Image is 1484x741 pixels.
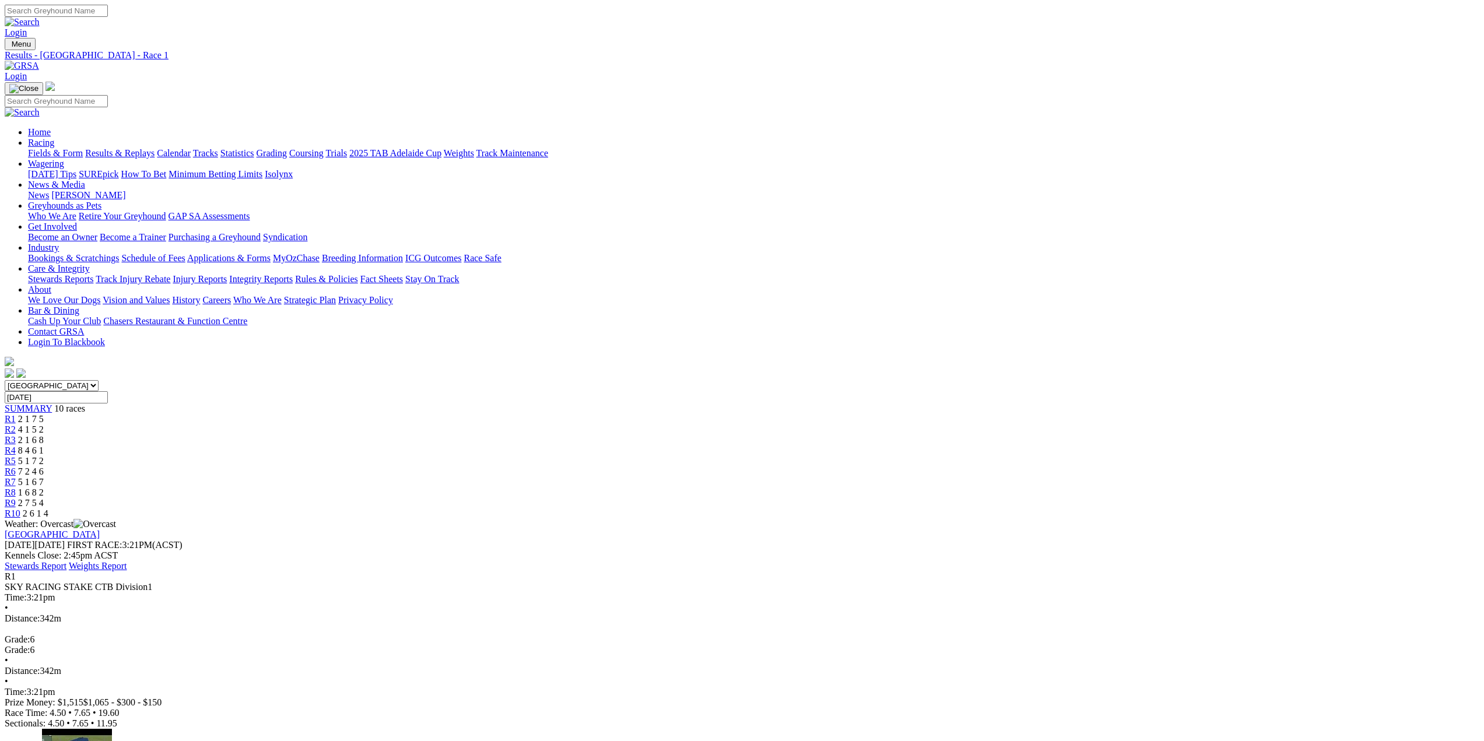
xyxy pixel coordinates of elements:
a: Track Maintenance [476,148,548,158]
span: • [93,708,96,718]
span: • [66,718,70,728]
span: Distance: [5,613,40,623]
a: R10 [5,508,20,518]
a: R6 [5,466,16,476]
div: Care & Integrity [28,274,1479,285]
a: R9 [5,498,16,508]
span: 4.50 [48,718,64,728]
a: Stewards Reports [28,274,93,284]
a: Rules & Policies [295,274,358,284]
span: 5 1 6 7 [18,477,44,487]
span: 1 6 8 2 [18,487,44,497]
img: Close [9,84,38,93]
span: 7.65 [72,718,89,728]
a: Syndication [263,232,307,242]
img: GRSA [5,61,39,71]
a: Weights [444,148,474,158]
a: Become an Owner [28,232,97,242]
a: R3 [5,435,16,445]
a: Isolynx [265,169,293,179]
div: SKY RACING STAKE CTB Division1 [5,582,1479,592]
img: Overcast [73,519,116,529]
input: Select date [5,391,108,403]
a: Wagering [28,159,64,168]
span: FIRST RACE: [67,540,122,550]
div: Wagering [28,169,1479,180]
span: Weather: Overcast [5,519,116,529]
a: SUMMARY [5,403,52,413]
a: Weights Report [69,561,127,571]
a: Results - [GEOGRAPHIC_DATA] - Race 1 [5,50,1479,61]
img: logo-grsa-white.png [45,82,55,91]
button: Toggle navigation [5,82,43,95]
a: R4 [5,445,16,455]
a: Home [28,127,51,137]
span: Time: [5,592,27,602]
span: • [91,718,94,728]
span: R1 [5,414,16,424]
a: News & Media [28,180,85,189]
span: Menu [12,40,31,48]
a: Injury Reports [173,274,227,284]
a: ICG Outcomes [405,253,461,263]
span: R8 [5,487,16,497]
img: facebook.svg [5,368,14,378]
span: 7 2 4 6 [18,466,44,476]
a: News [28,190,49,200]
a: Contact GRSA [28,326,84,336]
span: R5 [5,456,16,466]
a: About [28,285,51,294]
a: Login [5,71,27,81]
div: 342m [5,613,1479,624]
span: 4.50 [50,708,66,718]
div: 342m [5,666,1479,676]
a: Coursing [289,148,324,158]
span: R1 [5,571,16,581]
span: $1,065 - $300 - $150 [83,697,162,707]
a: Industry [28,243,59,252]
a: Fields & Form [28,148,83,158]
a: Chasers Restaurant & Function Centre [103,316,247,326]
span: Time: [5,687,27,697]
a: Fact Sheets [360,274,403,284]
a: Login [5,27,27,37]
a: Bar & Dining [28,305,79,315]
span: Sectionals: [5,718,45,728]
a: Applications & Forms [187,253,271,263]
a: Grading [257,148,287,158]
div: 6 [5,634,1479,645]
div: Prize Money: $1,515 [5,697,1479,708]
span: 3:21PM(ACST) [67,540,183,550]
img: logo-grsa-white.png [5,357,14,366]
a: Results & Replays [85,148,155,158]
a: Race Safe [464,253,501,263]
a: We Love Our Dogs [28,295,100,305]
div: 3:21pm [5,592,1479,603]
span: 2 1 7 5 [18,414,44,424]
a: Careers [202,295,231,305]
span: [DATE] [5,540,65,550]
a: Bookings & Scratchings [28,253,119,263]
span: 19.60 [99,708,120,718]
span: [DATE] [5,540,35,550]
a: Vision and Values [103,295,170,305]
div: Industry [28,253,1479,264]
a: Tracks [193,148,218,158]
a: Login To Blackbook [28,337,105,347]
a: [GEOGRAPHIC_DATA] [5,529,100,539]
div: Racing [28,148,1479,159]
div: Bar & Dining [28,316,1479,326]
span: 5 1 7 2 [18,456,44,466]
div: Kennels Close: 2:45pm ACST [5,550,1479,561]
div: 6 [5,645,1479,655]
a: How To Bet [121,169,167,179]
a: SUREpick [79,169,118,179]
a: History [172,295,200,305]
img: twitter.svg [16,368,26,378]
a: [PERSON_NAME] [51,190,125,200]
